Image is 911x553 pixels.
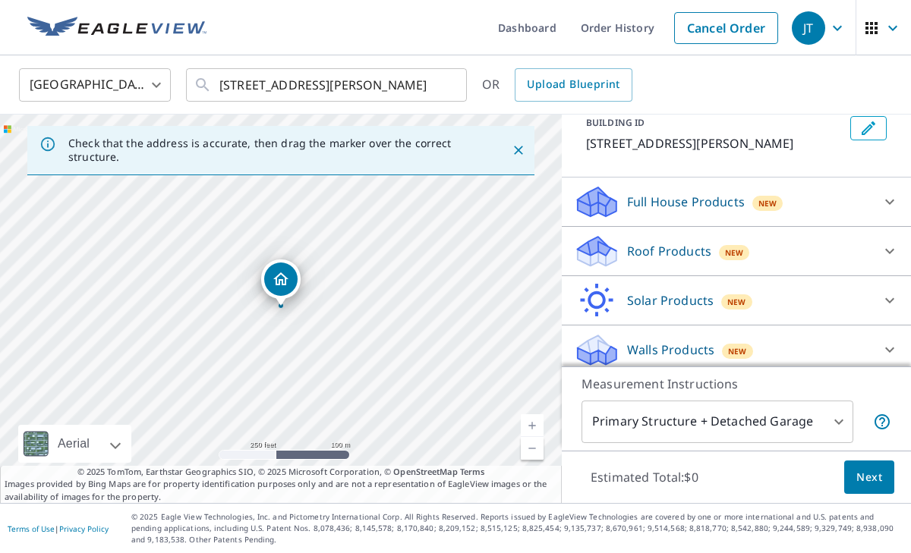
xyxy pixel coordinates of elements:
[627,242,711,260] p: Roof Products
[261,259,301,306] div: Dropped pin, building 1, Residential property, 508 Crenshaw St Berwick, LA 70342
[8,524,109,533] p: |
[460,466,485,477] a: Terms
[728,345,747,357] span: New
[574,282,899,319] div: Solar ProductsNew
[131,511,903,545] p: © 2025 Eagle View Technologies, Inc. and Pictometry International Corp. All Rights Reserved. Repo...
[68,137,484,164] p: Check that the address is accurate, then drag the marker over the correct structure.
[19,64,171,106] div: [GEOGRAPHIC_DATA]
[574,331,899,368] div: Walls ProductsNew
[219,64,436,106] input: Search by address or latitude-longitude
[856,468,882,487] span: Next
[521,437,544,460] a: Current Level 17, Zoom Out
[393,466,457,477] a: OpenStreetMap
[8,523,55,534] a: Terms of Use
[844,460,894,495] button: Next
[59,523,109,534] a: Privacy Policy
[758,197,777,209] span: New
[586,134,844,152] p: [STREET_ADDRESS][PERSON_NAME]
[586,116,645,129] p: BUILDING ID
[850,116,887,140] button: Edit building 1
[574,184,899,220] div: Full House ProductsNew
[627,291,714,309] p: Solar Products
[725,247,744,259] span: New
[521,414,544,437] a: Current Level 17, Zoom In
[515,68,632,102] a: Upload Blueprint
[77,466,485,479] span: © 2025 TomTom, Earthstar Geographics SIO, © 2025 Microsoft Corporation, ©
[578,460,711,494] p: Estimated Total: $0
[527,75,619,94] span: Upload Blueprint
[53,425,94,463] div: Aerial
[27,17,206,39] img: EV Logo
[627,341,714,359] p: Walls Products
[792,11,825,45] div: JT
[18,425,131,463] div: Aerial
[582,401,853,443] div: Primary Structure + Detached Garage
[482,68,632,102] div: OR
[727,296,746,308] span: New
[873,413,891,431] span: Your report will include the primary structure and a detached garage if one exists.
[627,193,745,211] p: Full House Products
[574,233,899,269] div: Roof ProductsNew
[674,12,778,44] a: Cancel Order
[509,140,528,160] button: Close
[582,375,891,393] p: Measurement Instructions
